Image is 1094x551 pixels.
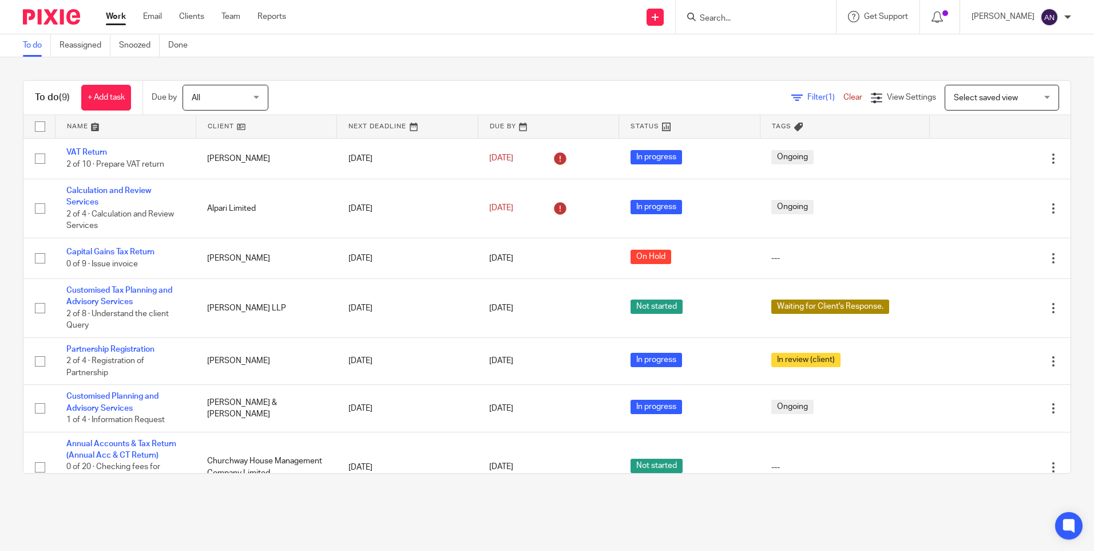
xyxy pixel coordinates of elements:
[23,34,51,57] a: To do
[119,34,160,57] a: Snoozed
[631,400,682,414] span: In progress
[771,300,889,314] span: Waiting for Client's Response.
[337,279,478,338] td: [DATE]
[489,254,513,262] span: [DATE]
[66,345,154,353] a: Partnership Registration
[66,310,169,330] span: 2 of 8 · Understand the client Query
[179,11,204,22] a: Clients
[196,138,336,179] td: [PERSON_NAME]
[221,11,240,22] a: Team
[631,353,682,367] span: In progress
[196,337,336,384] td: [PERSON_NAME]
[337,179,478,238] td: [DATE]
[489,155,513,163] span: [DATE]
[631,459,683,473] span: Not started
[66,286,172,306] a: Customised Tax Planning and Advisory Services
[192,94,200,102] span: All
[864,13,908,21] span: Get Support
[807,93,843,101] span: Filter
[631,200,682,214] span: In progress
[826,93,835,101] span: (1)
[771,400,814,414] span: Ongoing
[771,253,918,264] div: ---
[772,123,791,129] span: Tags
[66,463,160,494] span: 0 of 20 · Checking fees for Previous Year Paid with Accounts
[887,93,936,101] span: View Settings
[66,210,174,230] span: 2 of 4 · Calculation and Review Services
[35,92,70,104] h1: To do
[337,238,478,278] td: [DATE]
[23,9,80,25] img: Pixie
[66,392,158,412] a: Customised Planning and Advisory Services
[843,93,862,101] a: Clear
[106,11,126,22] a: Work
[972,11,1034,22] p: [PERSON_NAME]
[771,150,814,164] span: Ongoing
[66,187,151,206] a: Calculation and Review Services
[66,248,154,256] a: Capital Gains Tax Return
[143,11,162,22] a: Email
[699,14,802,24] input: Search
[196,385,336,432] td: [PERSON_NAME] & [PERSON_NAME]
[66,260,138,268] span: 0 of 9 · Issue invoice
[66,357,144,377] span: 2 of 4 · Registration of Partnership
[168,34,196,57] a: Done
[489,304,513,312] span: [DATE]
[59,93,70,102] span: (9)
[337,385,478,432] td: [DATE]
[81,85,131,111] a: + Add task
[337,432,478,502] td: [DATE]
[631,300,683,314] span: Not started
[257,11,286,22] a: Reports
[954,94,1018,102] span: Select saved view
[337,337,478,384] td: [DATE]
[1040,8,1059,26] img: svg%3E
[66,416,165,424] span: 1 of 4 · Information Request
[66,148,107,156] a: VAT Return
[771,353,841,367] span: In review (client)
[196,238,336,278] td: [PERSON_NAME]
[489,204,513,212] span: [DATE]
[60,34,110,57] a: Reassigned
[66,160,164,168] span: 2 of 10 · Prepare VAT return
[631,150,682,164] span: In progress
[771,200,814,214] span: Ongoing
[489,357,513,365] span: [DATE]
[489,463,513,471] span: [DATE]
[196,279,336,338] td: [PERSON_NAME] LLP
[196,432,336,502] td: Churchway House Management Company Limited
[631,250,671,264] span: On Hold
[152,92,177,103] p: Due by
[337,138,478,179] td: [DATE]
[196,179,336,238] td: Alpari Limited
[66,440,176,459] a: Annual Accounts & Tax Return (Annual Acc & CT Return)
[771,462,918,473] div: ---
[489,404,513,412] span: [DATE]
